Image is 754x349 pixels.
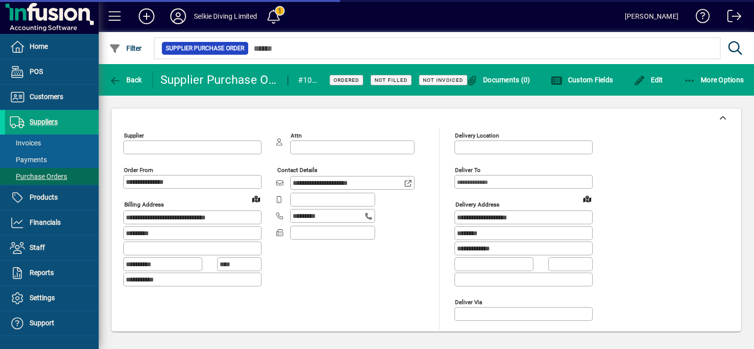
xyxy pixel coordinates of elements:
[375,77,408,83] span: Not Filled
[5,35,99,59] a: Home
[551,76,613,84] span: Custom Fields
[30,118,58,126] span: Suppliers
[99,71,153,89] app-page-header-button: Back
[10,173,67,180] span: Purchase Orders
[30,42,48,50] span: Home
[124,167,153,174] mat-label: Order from
[464,71,533,89] button: Documents (0)
[30,218,61,226] span: Financials
[688,2,710,34] a: Knowledge Base
[548,71,615,89] button: Custom Fields
[5,168,99,185] a: Purchase Orders
[634,76,663,84] span: Edit
[162,7,194,25] button: Profile
[681,71,747,89] button: More Options
[579,191,595,207] a: View on map
[5,311,99,336] a: Support
[455,132,499,139] mat-label: Delivery Location
[109,44,142,52] span: Filter
[720,2,742,34] a: Logout
[5,85,99,109] a: Customers
[107,71,145,89] button: Back
[30,244,45,251] span: Staff
[423,77,463,83] span: Not Invoiced
[5,185,99,210] a: Products
[5,135,99,151] a: Invoices
[631,71,666,89] button: Edit
[298,72,317,88] div: #1085
[131,7,162,25] button: Add
[5,60,99,84] a: POS
[455,298,482,305] mat-label: Deliver via
[10,156,47,164] span: Payments
[124,132,144,139] mat-label: Supplier
[466,76,530,84] span: Documents (0)
[625,8,679,24] div: [PERSON_NAME]
[30,294,55,302] span: Settings
[684,76,744,84] span: More Options
[5,261,99,285] a: Reports
[455,167,481,174] mat-label: Deliver To
[166,43,244,53] span: Supplier Purchase Order
[30,269,54,277] span: Reports
[194,8,258,24] div: Selkie Diving Limited
[5,286,99,311] a: Settings
[5,210,99,235] a: Financials
[248,191,264,207] a: View on map
[5,236,99,260] a: Staff
[109,76,142,84] span: Back
[334,77,359,83] span: Ordered
[160,72,278,88] div: Supplier Purchase Order
[291,132,302,139] mat-label: Attn
[5,151,99,168] a: Payments
[107,39,145,57] button: Filter
[30,193,58,201] span: Products
[30,68,43,75] span: POS
[30,93,63,101] span: Customers
[30,319,54,327] span: Support
[10,139,41,147] span: Invoices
